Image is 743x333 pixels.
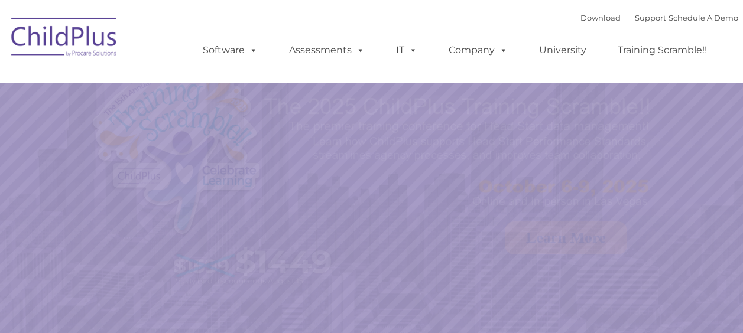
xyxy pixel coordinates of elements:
[277,38,377,62] a: Assessments
[505,221,627,254] a: Learn More
[606,38,719,62] a: Training Scramble!!
[635,13,666,22] a: Support
[437,38,520,62] a: Company
[580,13,738,22] font: |
[580,13,621,22] a: Download
[384,38,429,62] a: IT
[191,38,270,62] a: Software
[669,13,738,22] a: Schedule A Demo
[527,38,598,62] a: University
[5,9,124,68] img: ChildPlus by Procare Solutions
